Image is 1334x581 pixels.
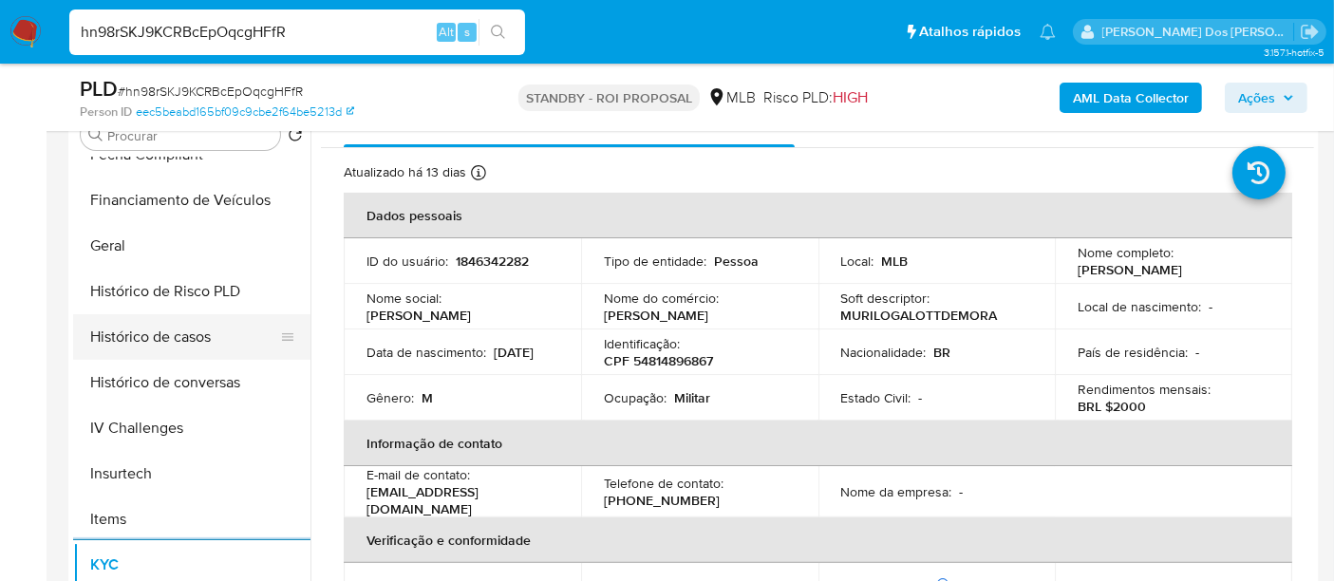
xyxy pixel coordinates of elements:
th: Verificação e conformidade [344,517,1292,563]
button: Financiamento de Veículos [73,178,310,223]
p: MURILOGALOTTDEMORA [841,307,998,324]
button: Insurtech [73,451,310,497]
div: MLB [707,87,756,108]
p: Local : [841,253,874,270]
span: Atalhos rápidos [919,22,1021,42]
p: M [422,389,433,406]
p: BR [934,344,951,361]
p: Estado Civil : [841,389,911,406]
p: Pessoa [714,253,759,270]
b: AML Data Collector [1073,83,1189,113]
p: MLB [882,253,909,270]
button: Histórico de casos [73,314,295,360]
p: Telefone de contato : [604,475,723,492]
a: eec5beabd165bf09c9cbe2f64be5213d [136,103,354,121]
p: País de residência : [1078,344,1188,361]
span: HIGH [833,86,868,108]
p: Gênero : [366,389,414,406]
p: [PHONE_NUMBER] [604,492,720,509]
button: Histórico de Risco PLD [73,269,310,314]
p: Data de nascimento : [366,344,486,361]
p: Atualizado há 13 dias [344,163,466,181]
p: E-mail de contato : [366,466,470,483]
p: Local de nascimento : [1078,298,1201,315]
button: IV Challenges [73,405,310,451]
p: Nome completo : [1078,244,1174,261]
p: ID do usuário : [366,253,448,270]
input: Procurar [107,127,272,144]
p: Nacionalidade : [841,344,927,361]
p: [EMAIL_ADDRESS][DOMAIN_NAME] [366,483,551,517]
p: Ocupação : [604,389,667,406]
a: Sair [1300,22,1320,42]
p: Identificação : [604,335,680,352]
button: Geral [73,223,310,269]
th: Dados pessoais [344,193,1292,238]
p: renato.lopes@mercadopago.com.br [1102,23,1294,41]
button: Ações [1225,83,1307,113]
p: Nome social : [366,290,442,307]
p: - [960,483,964,500]
p: 1846342282 [456,253,529,270]
p: [DATE] [494,344,534,361]
p: Militar [674,389,710,406]
button: AML Data Collector [1060,83,1202,113]
b: Person ID [80,103,132,121]
p: - [1209,298,1212,315]
p: STANDBY - ROI PROPOSAL [518,84,700,111]
span: # hn98rSKJ9KCRBcEpOqcgHFfR [118,82,303,101]
button: search-icon [479,19,517,46]
span: 3.157.1-hotfix-5 [1264,45,1325,60]
p: - [919,389,923,406]
a: Notificações [1040,24,1056,40]
button: Retornar ao pedido padrão [288,127,303,148]
button: Procurar [88,127,103,142]
p: [PERSON_NAME] [366,307,471,324]
p: Nome da empresa : [841,483,952,500]
p: Rendimentos mensais : [1078,381,1211,398]
b: PLD [80,73,118,103]
input: Pesquise usuários ou casos... [69,20,525,45]
span: Alt [439,23,454,41]
button: Histórico de conversas [73,360,310,405]
p: BRL $2000 [1078,398,1146,415]
th: Informação de contato [344,421,1292,466]
span: Risco PLD: [763,87,868,108]
p: CPF 54814896867 [604,352,713,369]
p: [PERSON_NAME] [604,307,708,324]
button: Items [73,497,310,542]
p: Nome do comércio : [604,290,719,307]
span: s [464,23,470,41]
p: - [1195,344,1199,361]
p: [PERSON_NAME] [1078,261,1182,278]
p: Tipo de entidade : [604,253,706,270]
p: Soft descriptor : [841,290,930,307]
span: Ações [1238,83,1275,113]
